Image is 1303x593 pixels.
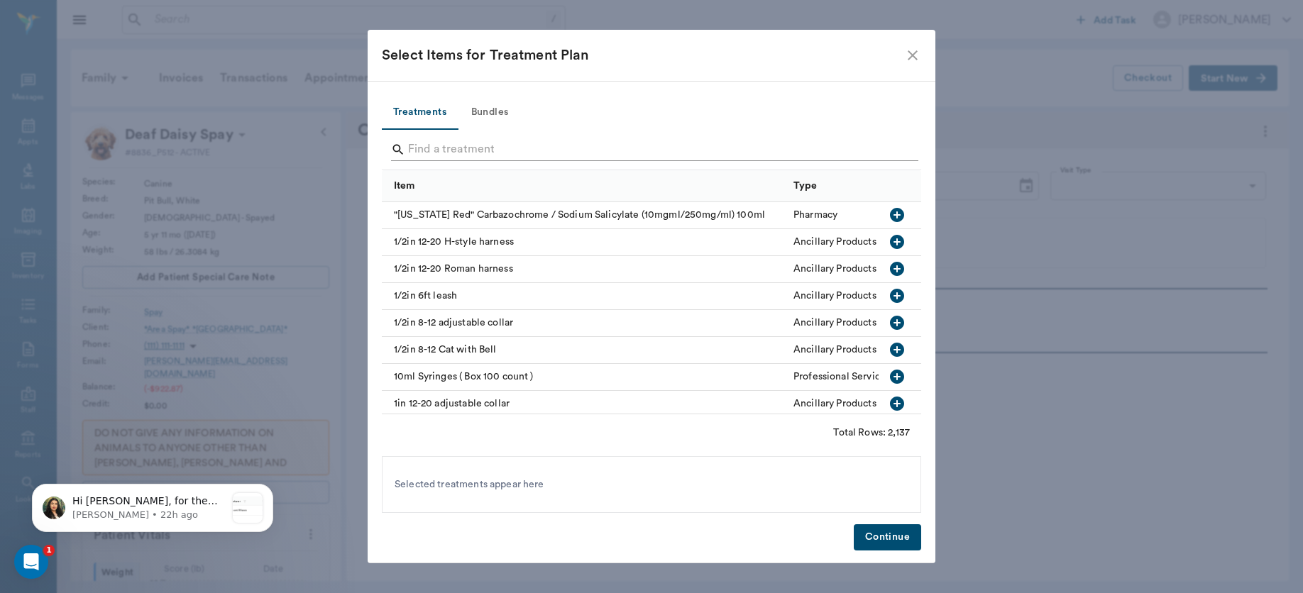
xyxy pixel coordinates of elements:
div: 1/2in 12-20 H-style harness [382,229,786,256]
span: Selected treatments appear here [395,477,544,492]
div: Ancillary Products & Services [793,262,925,276]
div: Ancillary Products & Services [793,289,925,303]
div: Item [394,166,415,206]
div: Type [786,170,962,201]
div: 10ml Syringes ( Box 100 count ) [382,364,786,391]
iframe: Intercom live chat [14,545,48,579]
div: "[US_STATE] Red" Carbazochrome / Sodium Salicylate (10mgml/250mg/ml) 100ml [382,202,786,229]
button: Treatments [382,96,458,130]
div: 1in 12-20 adjustable collar [382,391,786,418]
div: Select Items for Treatment Plan [382,44,904,67]
div: Item [382,170,786,201]
button: close [904,47,921,64]
div: Professional Services [793,370,890,384]
div: 1/2in 6ft leash [382,283,786,310]
button: Bundles [458,96,522,130]
button: Continue [854,524,921,550]
div: Ancillary Products & Services [793,235,925,249]
div: Type [793,166,818,206]
div: Ancillary Products & Services [793,316,925,330]
input: Find a treatment [408,138,897,161]
div: 1/2in 12-20 Roman harness [382,256,786,283]
span: 1 [43,545,55,556]
div: 1/2in 8-12 adjustable collar [382,310,786,337]
div: Search [391,138,918,164]
div: 1/2in 8-12 Cat with Bell [382,337,786,364]
div: Total Rows: 2,137 [833,426,910,440]
div: Ancillary Products & Services [793,397,925,411]
iframe: Intercom notifications message [11,455,295,555]
div: Ancillary Products & Services [793,343,925,357]
div: Pharmacy [793,208,837,222]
